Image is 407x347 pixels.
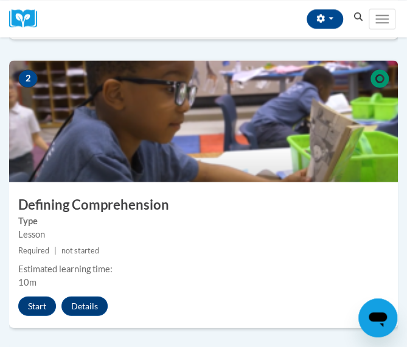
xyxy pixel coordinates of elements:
div: Lesson [18,227,389,241]
iframe: Button to launch messaging window [358,298,397,337]
h3: Defining Comprehension [9,195,398,214]
span: not started [61,246,99,255]
button: Account Settings [307,9,343,29]
button: Search [349,10,367,24]
label: Type [18,214,389,227]
img: Logo brand [9,9,46,28]
span: | [54,246,57,255]
span: 10m [18,277,37,287]
div: Estimated learning time: [18,262,389,275]
button: Start [18,296,56,315]
span: 2 [18,69,38,88]
img: Course Image [9,60,398,182]
a: Cox Campus [9,9,46,28]
span: Required [18,246,49,255]
button: Details [61,296,108,315]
